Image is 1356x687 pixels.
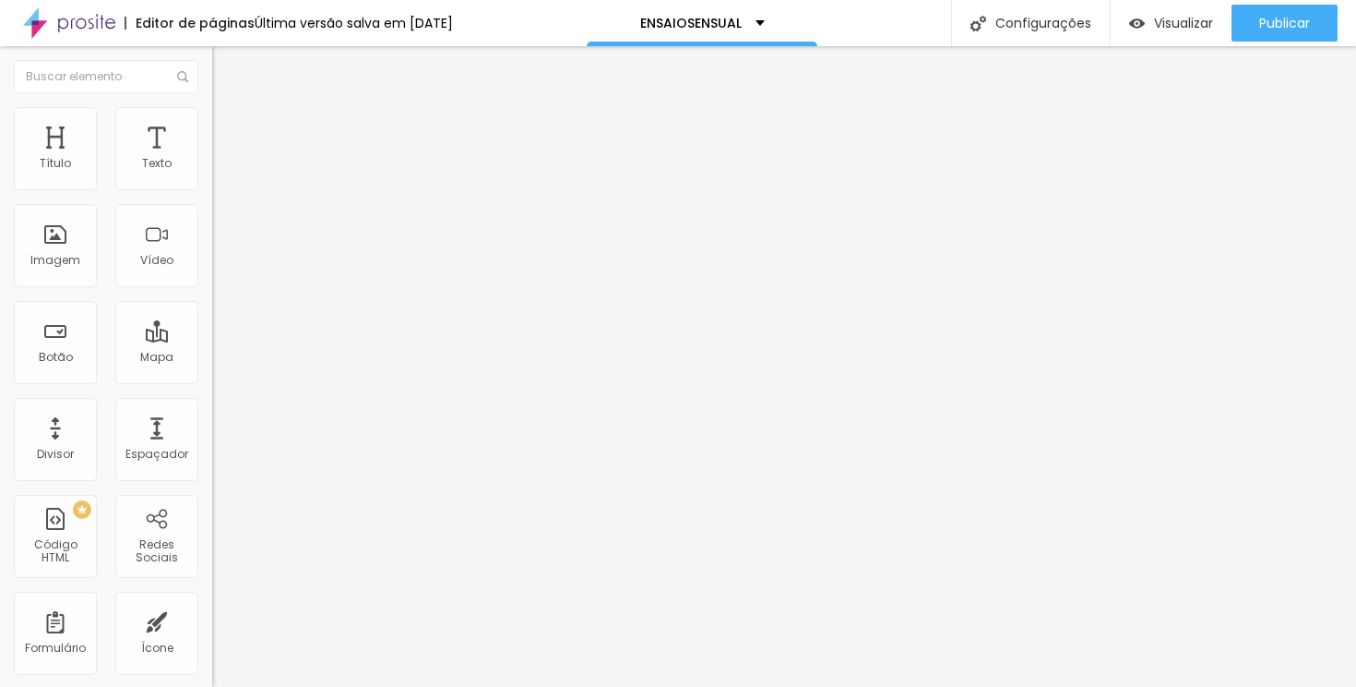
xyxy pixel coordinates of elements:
div: Última versão salva em [DATE] [255,17,453,30]
div: Divisor [37,448,74,461]
iframe: Editor [212,46,1356,687]
div: Mapa [140,351,173,364]
div: Botão [39,351,73,364]
div: Espaçador [125,448,188,461]
div: Texto [142,157,172,170]
div: Redes Sociais [120,538,193,565]
button: Visualizar [1111,5,1231,42]
img: Icone [177,71,188,82]
input: Buscar elemento [14,60,198,93]
p: ENSAIOSENSUAL [640,17,742,30]
div: Editor de páginas [125,17,255,30]
div: Formulário [25,642,86,655]
img: Icone [970,16,986,31]
button: Publicar [1231,5,1338,42]
span: Visualizar [1154,16,1213,30]
div: Imagem [30,254,80,267]
div: Código HTML [18,538,91,565]
span: Publicar [1259,16,1310,30]
img: view-1.svg [1129,16,1145,31]
div: Ícone [141,642,173,655]
div: Título [40,157,71,170]
div: Vídeo [140,254,173,267]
